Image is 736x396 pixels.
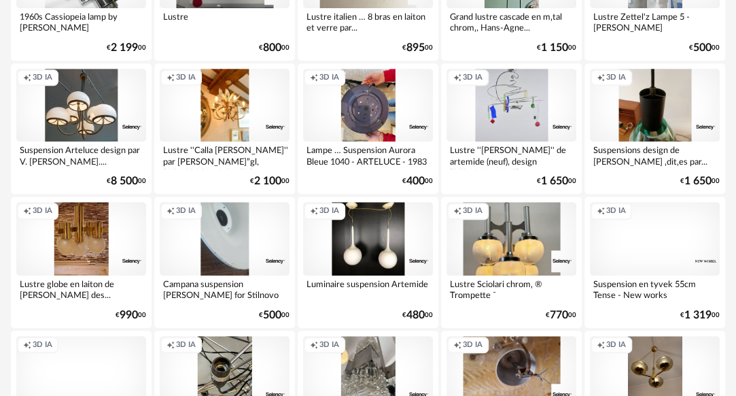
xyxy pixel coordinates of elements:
span: 3D IA [606,206,626,216]
span: Creation icon [310,73,318,83]
div: € 00 [537,177,576,186]
div: Lustre globe en laiton de [PERSON_NAME] des... [16,276,146,303]
span: 3D IA [606,73,626,83]
div: Campana suspension [PERSON_NAME] for Stilnovo [160,276,290,303]
span: Creation icon [453,206,461,216]
span: 895 [406,44,425,52]
div: € 00 [546,311,576,320]
span: 2 199 [111,44,138,52]
div: € 00 [402,177,433,186]
span: 990 [120,311,138,320]
span: 3D IA [606,340,626,350]
span: 3D IA [176,73,196,83]
div: € 00 [402,311,433,320]
span: 500 [263,311,281,320]
span: 3D IA [319,73,339,83]
div: Luminaire suspension Artemide [303,276,433,303]
span: Creation icon [167,340,175,350]
div: € 00 [107,177,146,186]
span: 400 [406,177,425,186]
a: Creation icon 3D IA Luminaire suspension Artemide €48000 [298,197,438,327]
a: Creation icon 3D IA Suspension Arteluce design par V. [PERSON_NAME].... €8 50000 [11,63,152,194]
div: € 00 [402,44,433,52]
div: Lustre Sciolari chrom‚ ® Trompette ¯ [446,276,576,303]
span: Creation icon [597,340,605,350]
div: Lustre Zettel'z Lampe 5 - [PERSON_NAME] [590,8,720,35]
div: € 00 [680,311,720,320]
span: Creation icon [597,206,605,216]
a: Creation icon 3D IA Lustre ''Calla [PERSON_NAME]'' par [PERSON_NAME]”gl, [GEOGRAPHIC_DATA]... €2 ... [154,63,295,194]
span: 3D IA [33,73,52,83]
a: Creation icon 3D IA Lustre globe en laiton de [PERSON_NAME] des... €99000 [11,197,152,327]
span: 1 650 [684,177,712,186]
div: Lustre ''Calla [PERSON_NAME]'' par [PERSON_NAME]”gl, [GEOGRAPHIC_DATA]... [160,142,290,169]
div: € 00 [537,44,576,52]
div: Suspension en tyvek 55cm Tense - New works [590,276,720,303]
span: Creation icon [453,73,461,83]
span: 3D IA [319,206,339,216]
span: Creation icon [167,73,175,83]
span: 1 650 [541,177,568,186]
div: € 00 [680,177,720,186]
span: 3D IA [463,206,483,216]
div: € 00 [689,44,720,52]
span: 770 [550,311,568,320]
span: 2 100 [254,177,281,186]
span: Creation icon [167,206,175,216]
div: Lustre italien … 8 bras en laiton et verre par... [303,8,433,35]
a: Creation icon 3D IA Campana suspension [PERSON_NAME] for Stilnovo €50000 [154,197,295,327]
span: 800 [263,44,281,52]
span: 3D IA [176,206,196,216]
span: Creation icon [23,73,31,83]
span: 3D IA [33,340,52,350]
span: Creation icon [310,340,318,350]
div: € 00 [107,44,146,52]
div: Lampe … Suspension Aurora Bleue 1040 - ARTELUCE - 1983 [303,142,433,169]
div: € 00 [259,311,290,320]
span: Creation icon [453,340,461,350]
div: 1960s Cassiopeia lamp by [PERSON_NAME] [16,8,146,35]
a: Creation icon 3D IA Lampe … Suspension Aurora Bleue 1040 - ARTELUCE - 1983 €40000 [298,63,438,194]
div: Lustre ''[PERSON_NAME]'' de artemide (neuf), design [PERSON_NAME]... [446,142,576,169]
div: Suspensions design de [PERSON_NAME] ‚dit‚es par... [590,142,720,169]
span: 500 [693,44,712,52]
div: Suspension Arteluce design par V. [PERSON_NAME].... [16,142,146,169]
div: € 00 [250,177,290,186]
span: 3D IA [33,206,52,216]
a: Creation icon 3D IA Lustre Sciolari chrom‚ ® Trompette ¯ €77000 [441,197,582,327]
span: 480 [406,311,425,320]
a: Creation icon 3D IA Suspensions design de [PERSON_NAME] ‚dit‚es par... €1 65000 [584,63,725,194]
span: 1 319 [684,311,712,320]
span: 3D IA [319,340,339,350]
div: € 00 [116,311,146,320]
span: Creation icon [23,206,31,216]
a: Creation icon 3D IA Lustre ''[PERSON_NAME]'' de artemide (neuf), design [PERSON_NAME]... €1 65000 [441,63,582,194]
span: 8 500 [111,177,138,186]
span: 3D IA [176,340,196,350]
span: Creation icon [23,340,31,350]
span: Creation icon [597,73,605,83]
span: Creation icon [310,206,318,216]
div: € 00 [259,44,290,52]
div: Grand lustre cascade en m‚tal chrom‚, Hans-Agne... [446,8,576,35]
span: 3D IA [463,340,483,350]
a: Creation icon 3D IA Suspension en tyvek 55cm Tense - New works €1 31900 [584,197,725,327]
div: Lustre [160,8,290,35]
span: 3D IA [463,73,483,83]
span: 1 150 [541,44,568,52]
